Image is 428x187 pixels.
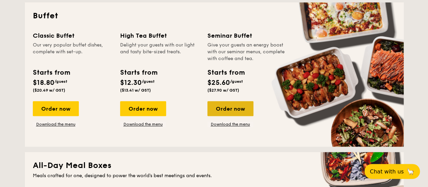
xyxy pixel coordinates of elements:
button: Chat with us🦙 [364,164,420,179]
div: Order now [120,101,166,116]
span: ($20.49 w/ GST) [33,88,65,93]
div: Classic Buffet [33,31,112,40]
div: Our very popular buffet dishes, complete with set-up. [33,42,112,62]
span: $18.80 [33,79,54,87]
div: Order now [33,101,79,116]
span: /guest [54,79,67,84]
span: $12.30 [120,79,142,87]
div: Meals crafted for one, designed to power the world's best meetings and events. [33,172,396,179]
span: $25.60 [207,79,230,87]
div: Starts from [33,68,70,78]
span: Chat with us [370,168,404,175]
div: Seminar Buffet [207,31,287,40]
div: High Tea Buffet [120,31,199,40]
a: Download the menu [33,121,79,127]
div: Starts from [120,68,157,78]
h2: All-Day Meal Boxes [33,160,396,171]
div: Delight your guests with our light and tasty bite-sized treats. [120,42,199,62]
span: 🦙 [406,168,414,175]
div: Starts from [207,68,244,78]
a: Download the menu [120,121,166,127]
span: ($27.90 w/ GST) [207,88,239,93]
span: /guest [230,79,243,84]
h2: Buffet [33,11,396,21]
div: Order now [207,101,253,116]
a: Download the menu [207,121,253,127]
span: ($13.41 w/ GST) [120,88,151,93]
div: Give your guests an energy boost with our seminar menus, complete with coffee and tea. [207,42,287,62]
span: /guest [142,79,155,84]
